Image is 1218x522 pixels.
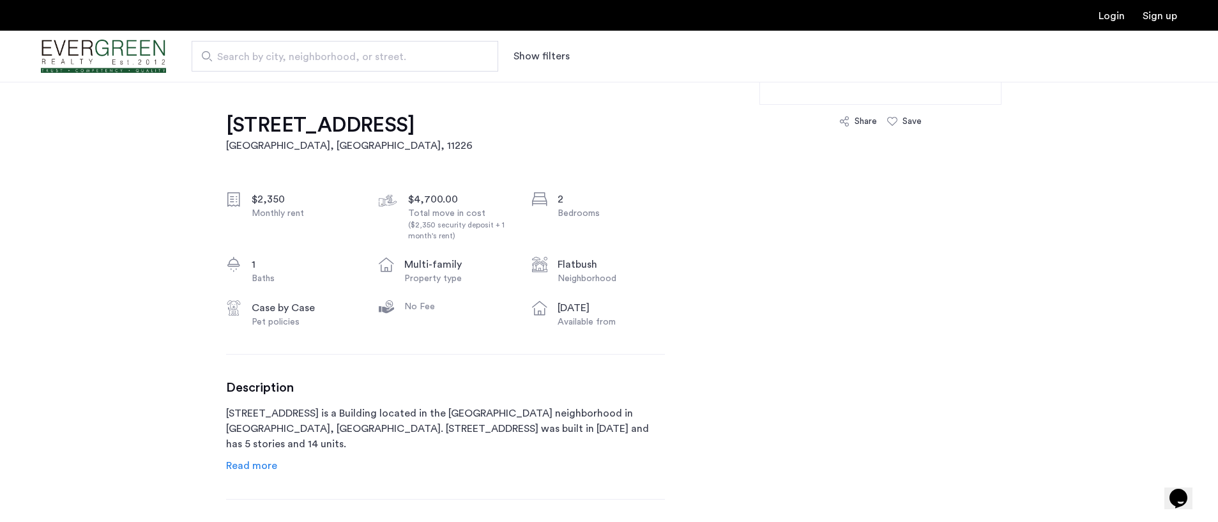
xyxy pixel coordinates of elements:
a: Login [1099,11,1125,21]
div: multi-family [404,257,512,272]
span: Search by city, neighborhood, or street. [217,49,462,65]
div: Property type [404,272,512,285]
div: Share [855,115,877,128]
iframe: chat widget [1164,471,1205,509]
div: Case by Case [252,300,359,316]
div: No Fee [404,300,512,313]
div: Flatbush [558,257,665,272]
div: Save [902,115,922,128]
a: Registration [1143,11,1177,21]
a: Cazamio Logo [41,33,166,81]
h2: [GEOGRAPHIC_DATA], [GEOGRAPHIC_DATA] , 11226 [226,138,473,153]
div: $2,350 [252,192,359,207]
div: Baths [252,272,359,285]
span: Read more [226,461,277,471]
div: Monthly rent [252,207,359,220]
div: $4,700.00 [408,192,515,207]
h3: Description [226,380,665,395]
div: Total move in cost [408,207,515,242]
div: Bedrooms [558,207,665,220]
img: logo [41,33,166,81]
button: Show or hide filters [514,49,570,64]
a: Read info [226,458,277,473]
a: [STREET_ADDRESS][GEOGRAPHIC_DATA], [GEOGRAPHIC_DATA], 11226 [226,112,473,153]
div: 1 [252,257,359,272]
div: Pet policies [252,316,359,328]
div: [DATE] [558,300,665,316]
input: Apartment Search [192,41,498,72]
h1: [STREET_ADDRESS] [226,112,473,138]
div: 2 [558,192,665,207]
div: Neighborhood [558,272,665,285]
div: Available from [558,316,665,328]
p: [STREET_ADDRESS] is a Building located in the [GEOGRAPHIC_DATA] neighborhood in [GEOGRAPHIC_DATA]... [226,406,665,452]
div: ($2,350 security deposit + 1 month's rent) [408,220,515,242]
